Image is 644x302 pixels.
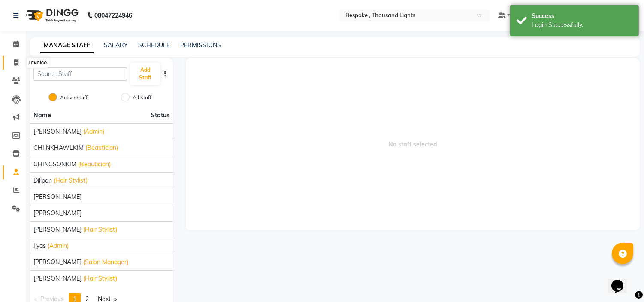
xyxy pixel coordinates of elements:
[83,274,117,283] span: (Hair Stylist)
[54,176,88,185] span: (Hair Stylist)
[186,58,640,230] span: No staff selected
[33,258,82,267] span: [PERSON_NAME]
[33,192,82,201] span: [PERSON_NAME]
[104,41,128,49] a: SALARY
[33,209,82,218] span: [PERSON_NAME]
[85,143,118,153] span: (Beautician)
[33,176,52,185] span: Dilipan
[33,111,51,119] span: Name
[180,41,221,49] a: PERMISSIONS
[33,160,76,169] span: CHINGSONKIM
[130,63,160,85] button: Add Staff
[151,111,169,120] span: Status
[532,12,632,21] div: Success
[608,268,635,293] iframe: chat widget
[133,94,151,101] label: All Staff
[33,241,46,250] span: Ilyas
[532,21,632,30] div: Login Successfully.
[33,274,82,283] span: [PERSON_NAME]
[138,41,170,49] a: SCHEDULE
[78,160,111,169] span: (Beautician)
[40,38,94,53] a: MANAGE STAFF
[48,241,69,250] span: (Admin)
[94,3,132,27] b: 08047224946
[60,94,88,101] label: Active Staff
[33,143,84,153] span: CHIINKHAWLKIM
[83,127,104,136] span: (Admin)
[27,58,49,68] div: Invoice
[83,258,128,267] span: (Salon Manager)
[33,127,82,136] span: [PERSON_NAME]
[33,67,127,81] input: Search Staff
[22,3,81,27] img: logo
[33,225,82,234] span: [PERSON_NAME]
[83,225,117,234] span: (Hair Stylist)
